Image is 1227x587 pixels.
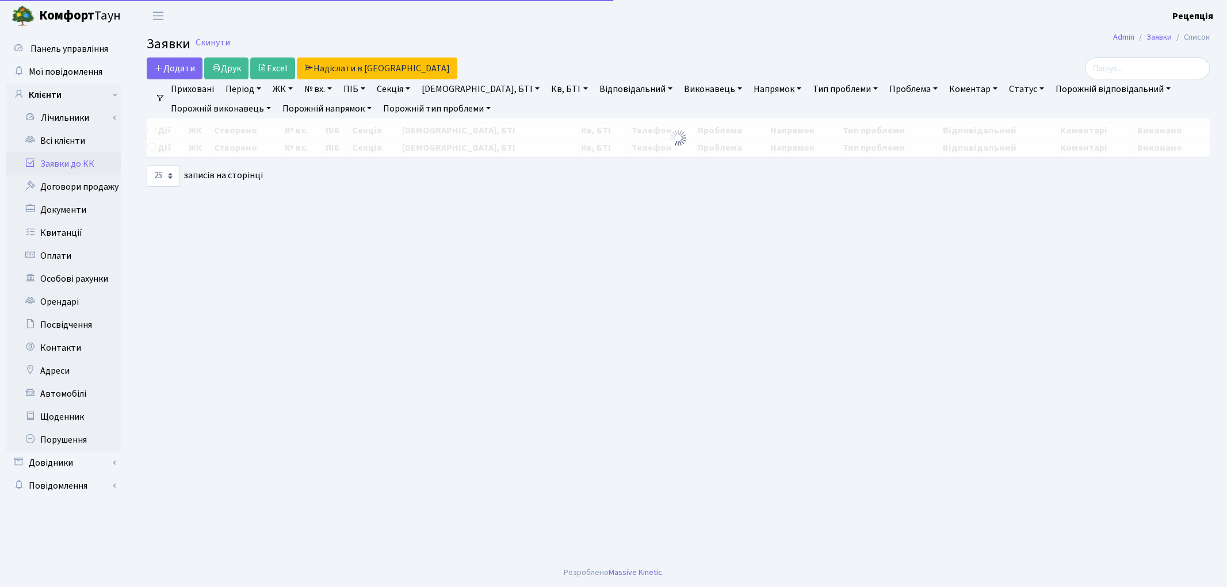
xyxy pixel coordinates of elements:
a: Договори продажу [6,175,121,198]
a: Виконавець [679,79,747,99]
a: Excel [250,57,295,79]
span: Додати [154,62,195,75]
a: ЖК [268,79,297,99]
span: Мої повідомлення [29,66,102,78]
a: Порожній відповідальний [1051,79,1175,99]
a: Секція [372,79,415,99]
a: Друк [204,57,249,79]
a: Рецепція [1172,9,1213,23]
a: Мої повідомлення [6,60,121,83]
a: Період [221,79,266,99]
a: ПІБ [339,79,370,99]
a: Коментар [945,79,1002,99]
a: Проблема [885,79,942,99]
a: Порожній тип проблеми [379,99,495,118]
li: Список [1172,31,1210,44]
a: Посвідчення [6,313,121,336]
a: Клієнти [6,83,121,106]
a: Кв, БТІ [546,79,592,99]
a: Панель управління [6,37,121,60]
a: Довідники [6,451,121,474]
a: Квитанції [6,221,121,244]
a: Особові рахунки [6,267,121,290]
a: Оплати [6,244,121,267]
img: logo.png [12,5,35,28]
a: Admin [1113,31,1134,43]
b: Рецепція [1172,10,1213,22]
a: Тип проблеми [808,79,882,99]
span: Заявки [147,34,190,54]
a: Заявки [1146,31,1172,43]
div: Розроблено . [564,566,664,579]
a: Додати [147,57,202,79]
a: Скинути [196,37,230,48]
a: Порожній напрямок [278,99,376,118]
a: Орендарі [6,290,121,313]
input: Пошук... [1085,57,1210,79]
a: Лічильники [13,106,121,129]
label: записів на сторінці [147,165,263,187]
a: № вх. [300,79,337,99]
a: Контакти [6,336,121,359]
a: Документи [6,198,121,221]
a: Повідомлення [6,474,121,497]
a: [DEMOGRAPHIC_DATA], БТІ [417,79,544,99]
span: Панель управління [30,43,108,55]
a: Статус [1004,79,1049,99]
a: Автомобілі [6,382,121,405]
a: Надіслати в [GEOGRAPHIC_DATA] [297,57,457,79]
button: Переключити навігацію [144,6,173,25]
nav: breadcrumb [1096,25,1227,49]
a: Заявки до КК [6,152,121,175]
b: Комфорт [39,6,94,25]
a: Порожній виконавець [166,99,276,118]
a: Адреси [6,359,121,382]
a: Massive Kinetic [609,566,662,578]
a: Всі клієнти [6,129,121,152]
span: Таун [39,6,121,26]
select: записів на сторінці [147,165,180,187]
a: Відповідальний [595,79,677,99]
a: Щоденник [6,405,121,428]
a: Приховані [166,79,219,99]
img: Обробка... [669,129,687,147]
a: Порушення [6,428,121,451]
a: Напрямок [749,79,806,99]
